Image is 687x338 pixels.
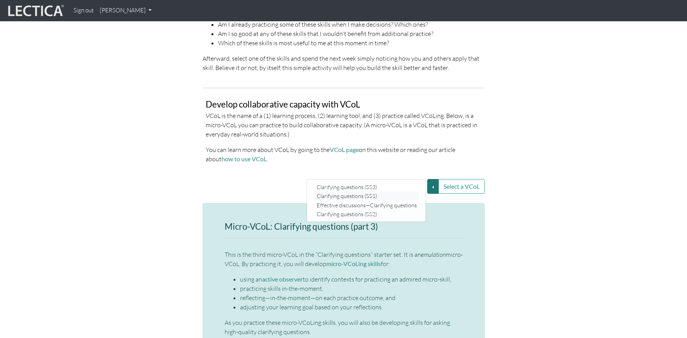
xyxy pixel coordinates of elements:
p: You can learn more about VCoL by going to the on this website or reading our article about . [206,145,482,164]
li: Which of these skills is most useful to me at this moment in time? [218,38,485,48]
li: reflecting—in-the-moment—on each practice outcome, and [240,293,463,302]
a: how to use VCoL [222,155,267,162]
a: Clarifying questions (SS1) [315,192,419,201]
a: active observer [262,275,303,283]
p: This is the third micro-VCoL in the “Clarifying questions” starter set. It is an micro-VCoL. By p... [225,250,463,268]
p: VCoL is the name of a (1) learning process, (2) learning tool, and (3) practice called VCoLing. B... [206,111,482,139]
p: As you practice these micro-VCoLing skills, you will also be developing skills for asking high-qu... [225,318,463,336]
h3: Develop collaborative capacity with VCoL [206,100,482,109]
img: lecticalive [6,3,64,18]
li: using an to identify contexts for practicing an admired micro-skill, [240,275,463,284]
a: Effective discussions—Clarifying questions [315,201,419,210]
em: emulation [421,251,446,258]
a: Sign out [70,3,97,18]
h3: Micro-VCoL: Clarifying questions (part 3) [225,222,463,232]
li: practicing skills in-the-moment, [240,284,463,293]
li: Am I already practicing some of these skills when I make decisions? Which ones? [218,20,485,29]
li: Am I so good at any of these skills that I wouldn't benefit from additional practice? [218,29,485,38]
a: Clarifying questions (SS2) [315,210,419,219]
a: Clarifying questions (SS3) [315,183,419,191]
a: VCoL page [330,146,359,153]
a: [PERSON_NAME] [97,3,155,18]
p: Afterward, select one of the skills and spend the next week simply noticing how you and others ap... [203,54,485,72]
button: Select a VCoL [438,179,485,194]
li: adjusting your learning goal based on your reflections. [240,302,463,312]
a: micro-VCoLing skills [326,260,381,267]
